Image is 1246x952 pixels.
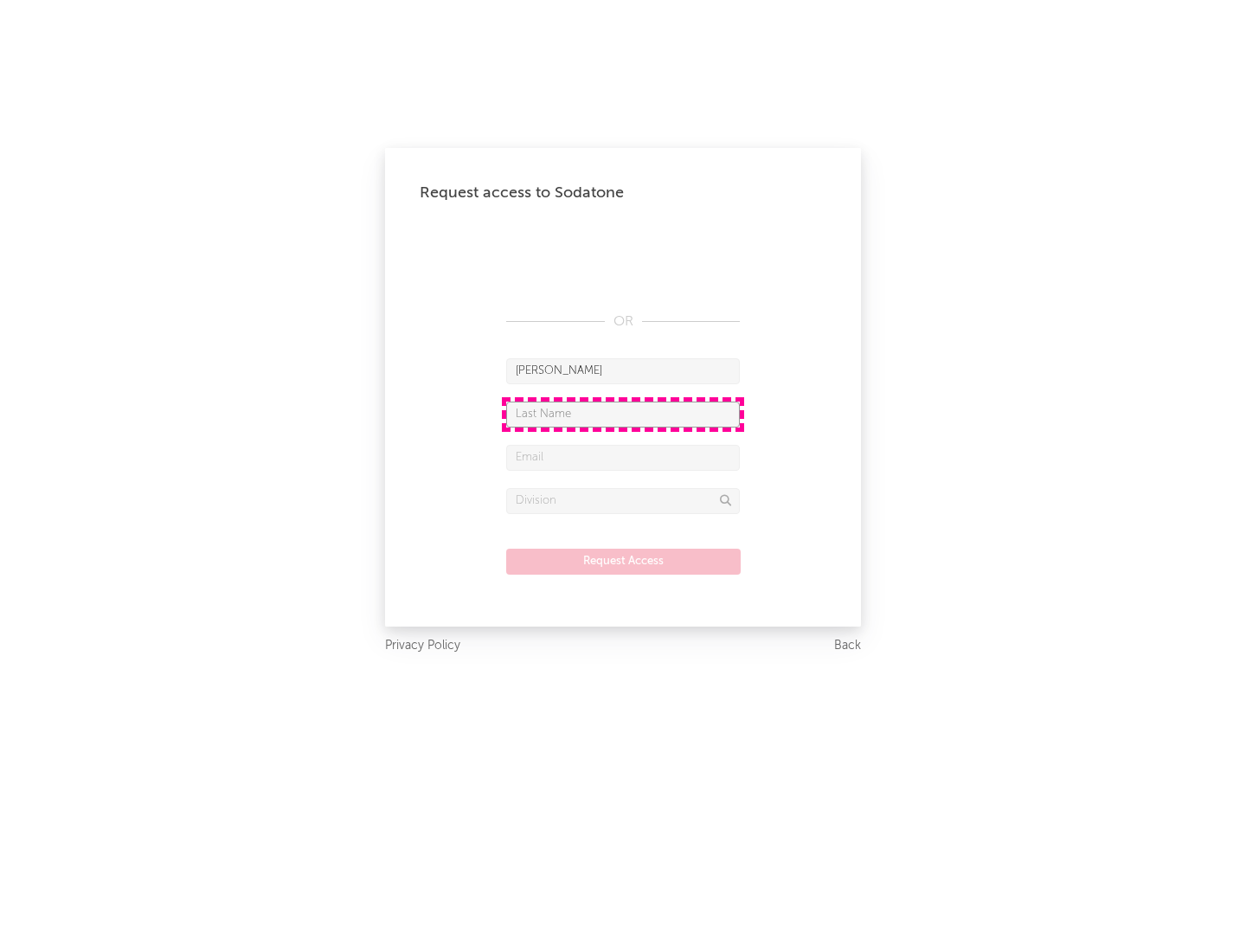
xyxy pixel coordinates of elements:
div: Request access to Sodatone [420,183,826,203]
button: Request Access [506,549,741,575]
input: Last Name [506,402,740,428]
a: Privacy Policy [385,635,460,657]
input: First Name [506,358,740,384]
input: Email [506,445,740,471]
a: Back [834,635,861,657]
input: Division [506,488,740,514]
div: OR [506,312,740,332]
